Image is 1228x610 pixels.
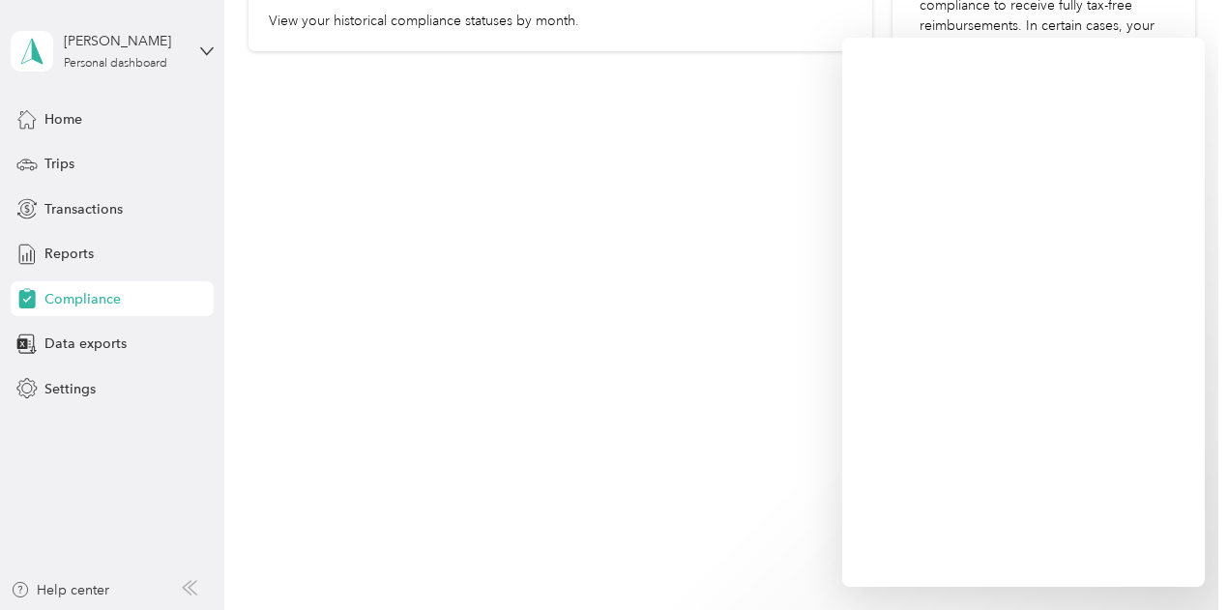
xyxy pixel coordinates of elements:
[44,289,121,309] span: Compliance
[44,334,127,354] span: Data exports
[44,109,82,130] span: Home
[11,580,109,600] button: Help center
[44,379,96,399] span: Settings
[44,154,74,174] span: Trips
[44,199,123,219] span: Transactions
[269,11,852,31] p: View your historical compliance statuses by month.
[44,244,94,264] span: Reports
[64,31,185,51] div: [PERSON_NAME]
[842,38,1205,587] iframe: ada-chat-frame
[64,58,167,70] div: Personal dashboard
